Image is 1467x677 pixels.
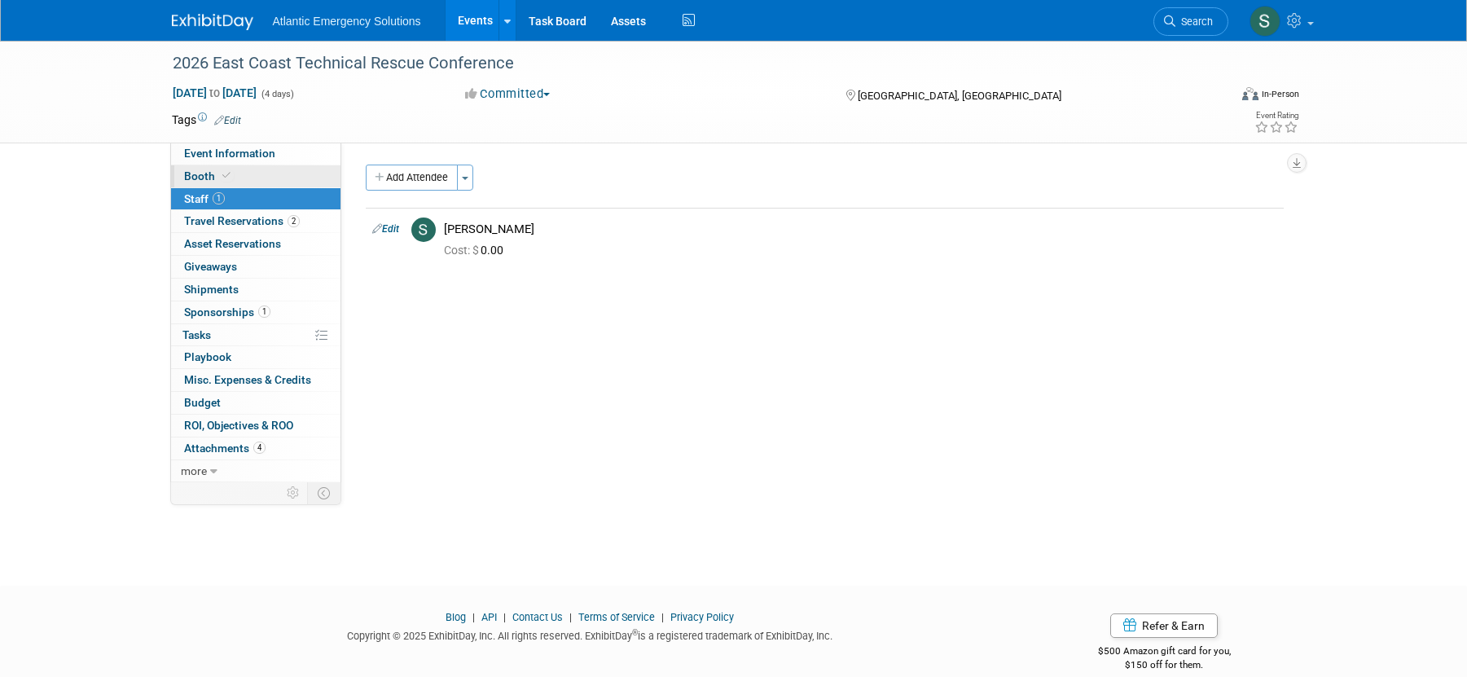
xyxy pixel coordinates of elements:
[858,90,1061,102] span: [GEOGRAPHIC_DATA], [GEOGRAPHIC_DATA]
[1261,88,1299,100] div: In-Person
[184,214,300,227] span: Travel Reservations
[1132,85,1300,109] div: Event Format
[1250,6,1280,37] img: Stephanie Hood
[444,244,481,257] span: Cost: $
[1242,87,1258,100] img: Format-Inperson.png
[258,306,270,318] span: 1
[1175,15,1213,28] span: Search
[184,396,221,409] span: Budget
[1153,7,1228,36] a: Search
[273,15,421,28] span: Atlantic Emergency Solutions
[171,301,340,323] a: Sponsorships1
[1033,634,1296,671] div: $500 Amazon gift card for you,
[260,89,294,99] span: (4 days)
[670,611,734,623] a: Privacy Policy
[446,611,466,623] a: Blog
[184,260,237,273] span: Giveaways
[499,611,510,623] span: |
[172,112,241,128] td: Tags
[171,437,340,459] a: Attachments4
[184,350,231,363] span: Playbook
[171,165,340,187] a: Booth
[171,392,340,414] a: Budget
[184,373,311,386] span: Misc. Expenses & Credits
[444,222,1277,237] div: [PERSON_NAME]
[171,415,340,437] a: ROI, Objectives & ROO
[578,611,655,623] a: Terms of Service
[184,147,275,160] span: Event Information
[207,86,222,99] span: to
[657,611,668,623] span: |
[172,86,257,100] span: [DATE] [DATE]
[214,115,241,126] a: Edit
[1033,658,1296,672] div: $150 off for them.
[171,279,340,301] a: Shipments
[171,346,340,368] a: Playbook
[184,237,281,250] span: Asset Reservations
[171,324,340,346] a: Tasks
[184,192,225,205] span: Staff
[171,143,340,165] a: Event Information
[184,419,293,432] span: ROI, Objectives & ROO
[411,218,436,242] img: S.jpg
[468,611,479,623] span: |
[172,14,253,30] img: ExhibitDay
[181,464,207,477] span: more
[184,306,270,319] span: Sponsorships
[279,482,308,503] td: Personalize Event Tab Strip
[565,611,576,623] span: |
[184,442,266,455] span: Attachments
[307,482,340,503] td: Toggle Event Tabs
[512,611,563,623] a: Contact Us
[213,192,225,204] span: 1
[171,210,340,232] a: Travel Reservations2
[172,625,1009,644] div: Copyright © 2025 ExhibitDay, Inc. All rights reserved. ExhibitDay is a registered trademark of Ex...
[444,244,510,257] span: 0.00
[288,215,300,227] span: 2
[182,328,211,341] span: Tasks
[167,49,1204,78] div: 2026 East Coast Technical Rescue Conference
[184,283,239,296] span: Shipments
[366,165,458,191] button: Add Attendee
[171,188,340,210] a: Staff1
[459,86,556,103] button: Committed
[1110,613,1218,638] a: Refer & Earn
[632,628,638,637] sup: ®
[253,442,266,454] span: 4
[171,369,340,391] a: Misc. Expenses & Credits
[171,460,340,482] a: more
[372,223,399,235] a: Edit
[481,611,497,623] a: API
[171,233,340,255] a: Asset Reservations
[184,169,234,182] span: Booth
[1254,112,1298,120] div: Event Rating
[222,171,231,180] i: Booth reservation complete
[171,256,340,278] a: Giveaways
